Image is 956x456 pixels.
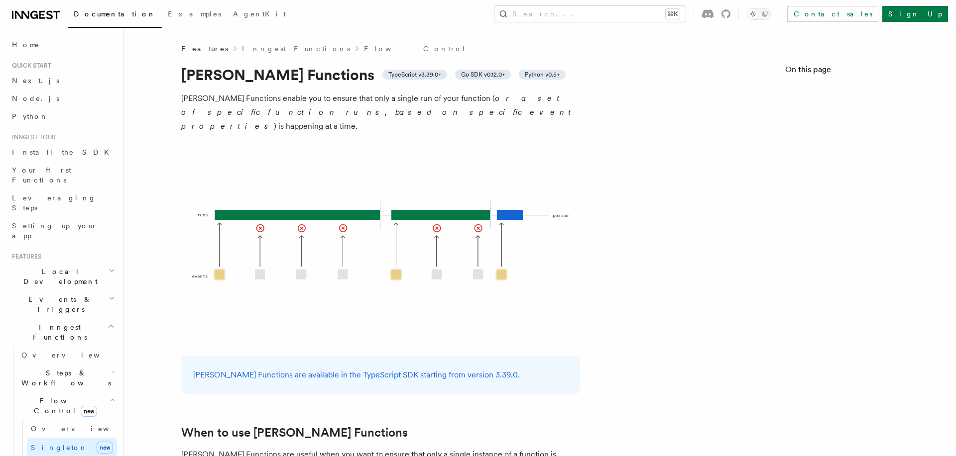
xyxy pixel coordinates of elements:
[181,66,580,84] h1: [PERSON_NAME] Functions
[81,406,97,417] span: new
[17,368,111,388] span: Steps & Workflows
[8,322,108,342] span: Inngest Functions
[8,267,109,286] span: Local Development
[12,77,59,85] span: Next.js
[12,222,98,240] span: Setting up your app
[97,442,113,454] span: new
[181,426,408,440] a: When to use [PERSON_NAME] Functions
[68,3,162,28] a: Documentation
[12,40,40,50] span: Home
[227,3,292,27] a: AgentKit
[74,10,156,18] span: Documentation
[8,133,56,141] span: Inngest tour
[31,444,88,452] span: Singleton
[364,44,466,54] a: Flow Control
[8,290,117,318] button: Events & Triggers
[12,166,71,184] span: Your first Functions
[787,6,878,22] a: Contact sales
[27,420,117,438] a: Overview
[12,148,115,156] span: Install the SDK
[8,294,109,314] span: Events & Triggers
[31,425,133,433] span: Overview
[242,44,350,54] a: Inngest Functions
[8,72,117,90] a: Next.js
[666,9,680,19] kbd: ⌘K
[8,36,117,54] a: Home
[17,396,110,416] span: Flow Control
[181,44,228,54] span: Features
[8,143,117,161] a: Install the SDK
[17,346,117,364] a: Overview
[12,194,96,212] span: Leveraging Steps
[8,189,117,217] a: Leveraging Steps
[494,6,686,22] button: Search...⌘K
[181,145,580,344] img: Singleton Functions only process one run at a time.
[785,64,936,80] h4: On this page
[21,351,124,359] span: Overview
[12,112,48,120] span: Python
[8,217,117,245] a: Setting up your app
[8,107,117,125] a: Python
[17,392,117,420] button: Flow Controlnew
[17,364,117,392] button: Steps & Workflows
[388,71,441,79] span: TypeScript v3.39.0+
[8,263,117,290] button: Local Development
[461,71,505,79] span: Go SDK v0.12.0+
[8,253,41,261] span: Features
[193,368,568,382] p: [PERSON_NAME] Functions are available in the TypeScript SDK starting from version 3.39.0.
[233,10,286,18] span: AgentKit
[181,91,580,133] p: [PERSON_NAME] Functions enable you to ensure that only a single run of your function ( ) is happe...
[168,10,221,18] span: Examples
[882,6,948,22] a: Sign Up
[162,3,227,27] a: Examples
[8,161,117,189] a: Your first Functions
[525,71,560,79] span: Python v0.5+
[181,93,576,131] em: or a set of specific function runs, based on specific event properties
[12,94,59,102] span: Node.js
[8,318,117,346] button: Inngest Functions
[8,62,51,70] span: Quick start
[747,8,771,20] button: Toggle dark mode
[8,90,117,107] a: Node.js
